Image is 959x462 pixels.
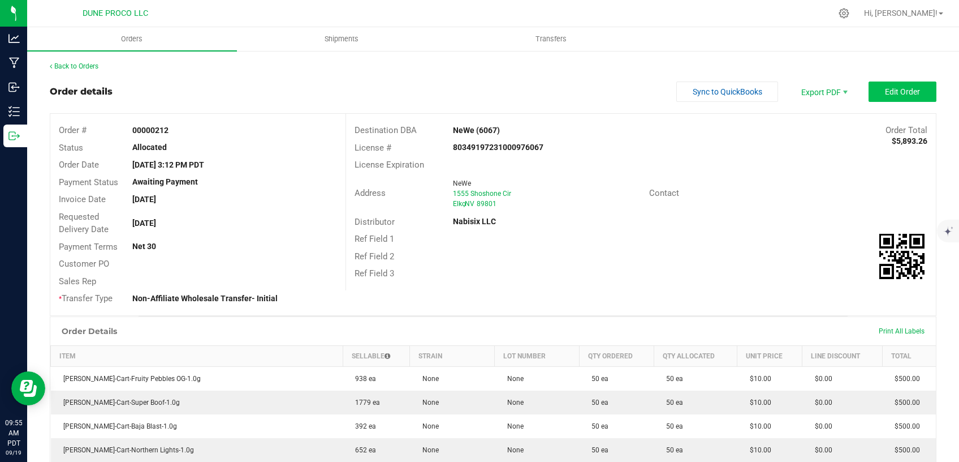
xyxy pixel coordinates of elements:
span: 50 ea [660,422,683,430]
span: $10.00 [744,446,771,454]
button: Sync to QuickBooks [676,82,778,102]
span: Transfer Type [59,293,113,303]
span: $10.00 [744,399,771,407]
span: Order # [59,125,87,135]
span: Orders [106,34,158,44]
span: Address [355,188,386,198]
span: Destination DBA [355,125,417,135]
span: $0.00 [809,375,832,383]
th: Item [51,345,343,366]
span: $500.00 [889,446,920,454]
strong: Non-Affiliate Wholesale Transfer- Initial [132,294,278,303]
strong: [DATE] [132,195,156,204]
span: $500.00 [889,375,920,383]
strong: Allocated [132,143,167,152]
a: Transfers [447,27,656,51]
span: 392 ea [349,422,376,430]
span: None [417,422,439,430]
strong: [DATE] 3:12 PM PDT [132,160,204,169]
strong: 80349197231000976067 [453,143,543,152]
th: Total [882,345,936,366]
span: Shipments [309,34,374,44]
strong: 00000212 [132,126,169,135]
span: $500.00 [889,422,920,430]
span: Elko [453,200,466,208]
th: Qty Allocated [654,345,737,366]
inline-svg: Outbound [8,130,20,142]
span: Sales Rep [59,276,96,286]
div: Order details [50,85,113,99]
strong: [DATE] [132,219,156,228]
span: [PERSON_NAME]-Cart-Fruity Pebbles OG-1.0g [58,375,201,383]
span: DUNE PROCO LLC [83,8,148,18]
span: 50 ea [586,422,608,430]
span: License # [355,143,391,153]
strong: Net 30 [132,242,156,251]
span: Edit Order [885,87,920,96]
span: Payment Terms [59,242,118,252]
span: Status [59,143,83,153]
span: Payment Status [59,177,118,187]
span: 50 ea [586,375,608,383]
span: 938 ea [349,375,376,383]
h1: Order Details [62,327,117,336]
span: 50 ea [586,446,608,454]
p: 09:55 AM PDT [5,418,22,448]
th: Sellable [343,345,410,366]
span: Contact [649,188,679,198]
span: [PERSON_NAME]-Cart-Baja Blast-1.0g [58,422,177,430]
span: $0.00 [809,446,832,454]
span: 89801 [477,200,496,208]
strong: Awaiting Payment [132,177,198,186]
a: Back to Orders [50,62,98,70]
span: $0.00 [809,422,832,430]
span: 50 ea [660,399,683,407]
span: None [417,375,439,383]
th: Strain [410,345,495,366]
span: 50 ea [586,399,608,407]
th: Line Discount [802,345,882,366]
span: None [502,446,524,454]
span: Customer PO [59,259,109,269]
span: None [502,375,524,383]
span: None [502,422,524,430]
span: Order Date [59,160,99,170]
span: None [417,399,439,407]
div: Manage settings [837,8,851,19]
span: $0.00 [809,399,832,407]
span: Distributor [355,217,395,227]
img: Scan me! [879,234,925,279]
span: $500.00 [889,399,920,407]
span: Print All Labels [879,327,925,335]
inline-svg: Inbound [8,82,20,93]
inline-svg: Analytics [8,33,20,44]
qrcode: 00000212 [879,234,925,279]
span: 50 ea [660,446,683,454]
span: Export PDF [789,82,857,102]
span: 50 ea [660,375,683,383]
span: Sync to QuickBooks [693,87,762,96]
iframe: Resource center [11,371,45,405]
span: , [464,200,465,208]
span: NV [465,200,474,208]
a: Orders [27,27,237,51]
strong: $5,893.26 [892,136,927,146]
a: Shipments [237,27,447,51]
strong: Nabisix LLC [453,217,496,226]
th: Lot Number [495,345,580,366]
span: Ref Field 2 [355,251,394,262]
span: None [502,399,524,407]
span: 652 ea [349,446,376,454]
span: 1779 ea [349,399,380,407]
span: [PERSON_NAME]-Cart-Super Boof-1.0g [58,399,180,407]
span: None [417,446,439,454]
p: 09/19 [5,448,22,457]
span: Requested Delivery Date [59,212,109,235]
span: NeWe [453,179,471,187]
span: $10.00 [744,422,771,430]
span: Invoice Date [59,194,106,204]
span: 1555 Shoshone Cir [453,190,511,198]
span: Transfers [520,34,582,44]
inline-svg: Inventory [8,106,20,117]
span: Ref Field 3 [355,268,394,279]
